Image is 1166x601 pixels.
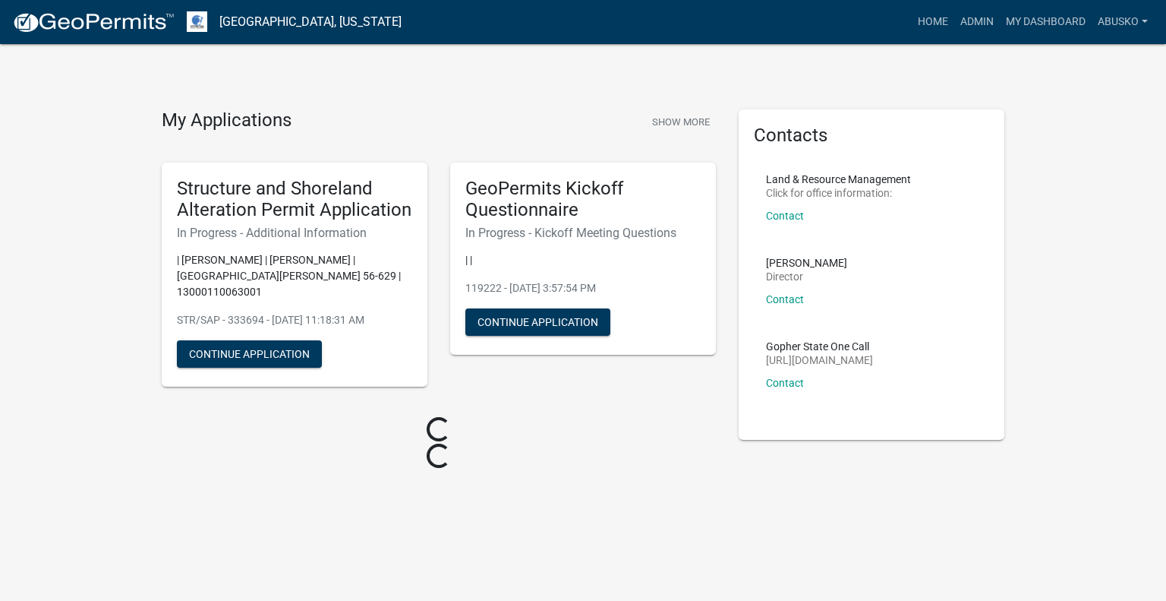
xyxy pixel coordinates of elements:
[177,178,412,222] h5: Structure and Shoreland Alteration Permit Application
[1000,8,1092,36] a: My Dashboard
[162,109,291,132] h4: My Applications
[177,226,412,240] h6: In Progress - Additional Information
[766,188,911,198] p: Click for office information:
[766,341,873,352] p: Gopher State One Call
[766,271,847,282] p: Director
[766,293,804,305] a: Contact
[465,178,701,222] h5: GeoPermits Kickoff Questionnaire
[912,8,954,36] a: Home
[187,11,207,32] img: Otter Tail County, Minnesota
[219,9,402,35] a: [GEOGRAPHIC_DATA], [US_STATE]
[766,258,847,268] p: [PERSON_NAME]
[465,280,701,296] p: 119222 - [DATE] 3:57:54 PM
[766,355,873,365] p: [URL][DOMAIN_NAME]
[954,8,1000,36] a: Admin
[177,312,412,328] p: STR/SAP - 333694 - [DATE] 11:18:31 AM
[646,109,716,134] button: Show More
[177,252,412,300] p: | [PERSON_NAME] | [PERSON_NAME] | [GEOGRAPHIC_DATA][PERSON_NAME] 56-629 | 13000110063001
[766,174,911,185] p: Land & Resource Management
[465,226,701,240] h6: In Progress - Kickoff Meeting Questions
[1092,8,1154,36] a: abusko
[465,308,610,336] button: Continue Application
[754,125,989,147] h5: Contacts
[465,252,701,268] p: | |
[766,377,804,389] a: Contact
[177,340,322,368] button: Continue Application
[766,210,804,222] a: Contact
